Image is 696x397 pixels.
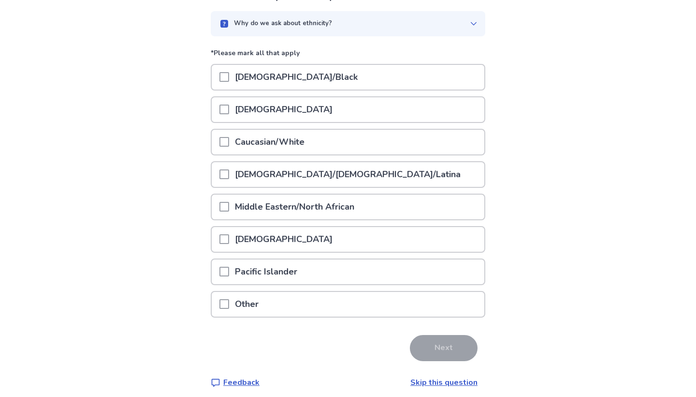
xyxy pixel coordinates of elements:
[229,162,466,187] p: [DEMOGRAPHIC_DATA]/[DEMOGRAPHIC_DATA]/Latina
[234,19,332,29] p: Why do we ask about ethnicity?
[211,48,485,64] p: *Please mark all that apply
[229,260,303,284] p: Pacific Islander
[410,335,478,361] button: Next
[229,195,360,219] p: Middle Eastern/North African
[229,65,363,90] p: [DEMOGRAPHIC_DATA]/Black
[229,97,338,122] p: [DEMOGRAPHIC_DATA]
[229,292,264,317] p: Other
[410,377,478,388] a: Skip this question
[223,377,260,388] p: Feedback
[211,377,260,388] a: Feedback
[229,130,310,154] p: Caucasian/White
[229,227,338,252] p: [DEMOGRAPHIC_DATA]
